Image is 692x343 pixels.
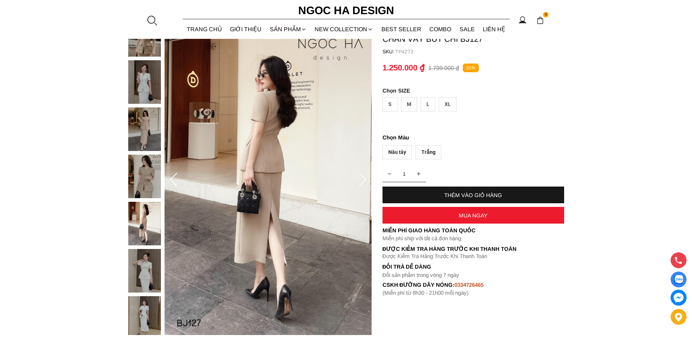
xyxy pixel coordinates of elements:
[395,49,564,54] p: TP4273
[383,97,397,111] div: S
[383,167,426,181] input: Quantity input
[128,155,161,198] img: Cateline Set_ Bộ Vest Cổ V Đính Cúc Nhí Chân Váy Bút Chì BJ127_mini_5
[377,20,426,39] a: BEST SELLER
[383,63,425,73] p: 1.250.000 ₫
[383,235,461,241] font: Miễn phí ship với tất cả đơn hàng
[671,271,687,287] a: Display image
[383,212,564,219] div: MUA NGAY
[292,2,401,19] a: Ngoc Ha Design
[128,296,161,340] img: Cateline Set_ Bộ Vest Cổ V Đính Cúc Nhí Chân Váy Bút Chì BJ127_mini_8
[128,107,161,151] img: Cateline Set_ Bộ Vest Cổ V Đính Cúc Nhí Chân Váy Bút Chì BJ127_mini_4
[543,12,549,18] span: 0
[165,25,372,335] img: Cateline Set_ Bộ Vest Cổ V Đính Cúc Nhí Chân Váy Bút Chì BJ127_6
[383,192,564,198] div: THÊM VÀO GIỎ HÀNG
[128,60,161,104] img: Cateline Set_ Bộ Vest Cổ V Đính Cúc Nhí Chân Váy Bút Chì BJ127_mini_3
[674,275,683,284] img: Display image
[456,20,479,39] a: SALE
[183,20,226,39] a: TRANG CHỦ
[536,16,544,24] img: img-CART-ICON-ksit0nf1
[383,227,476,233] font: Miễn phí giao hàng toàn quốc
[421,97,435,111] div: L
[383,290,469,296] font: (Miễn phí từ 8h30 - 21h00 mỗi ngày)
[463,64,479,73] p: 31%
[266,20,311,39] div: SẢN PHẨM
[383,264,564,270] h6: Đổi trả dễ dàng
[128,202,161,245] img: Cateline Set_ Bộ Vest Cổ V Đính Cúc Nhí Chân Váy Bút Chì BJ127_mini_6
[128,249,161,293] img: Cateline Set_ Bộ Vest Cổ V Đính Cúc Nhí Chân Váy Bút Chì BJ127_mini_7
[479,20,510,39] a: LIÊN HỆ
[383,87,564,94] p: SIZE
[416,145,441,159] div: Trắng
[383,253,564,260] p: Được Kiểm Tra Hàng Trước Khi Thanh Toán
[226,20,266,39] a: GIỚI THIỆU
[439,97,457,111] div: XL
[401,97,417,111] div: M
[383,272,460,278] font: Đổi sản phẩm trong vòng 7 ngày
[311,20,377,39] a: NEW COLLECTION
[383,246,564,252] p: Được Kiểm Tra Hàng Trước Khi Thanh Toán
[383,282,455,288] font: cskh đường dây nóng:
[383,145,412,159] div: Nâu tây
[425,20,456,39] a: Combo
[671,290,687,306] a: messenger
[428,65,459,72] p: 1.799.000 ₫
[454,282,483,288] font: 0334726465
[383,133,564,142] p: Màu
[383,49,395,54] h6: SKU:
